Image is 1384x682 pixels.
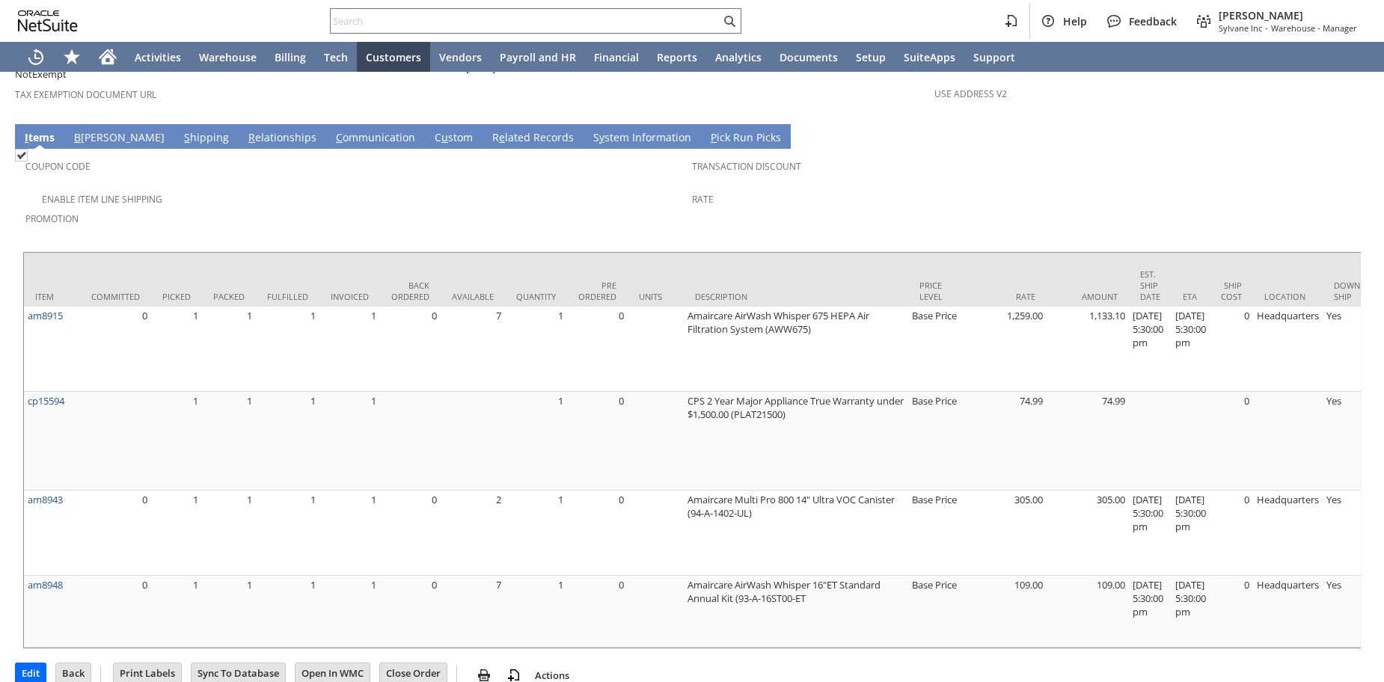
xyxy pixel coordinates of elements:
[256,307,319,392] td: 1
[1129,14,1177,28] span: Feedback
[28,309,63,322] a: am8915
[319,491,380,576] td: 1
[505,491,567,576] td: 1
[28,493,63,506] a: am8943
[126,42,190,72] a: Activities
[692,160,801,173] a: Transaction Discount
[332,130,419,147] a: Communication
[80,576,151,648] td: 0
[692,193,714,206] a: Rate
[1058,291,1118,302] div: Amount
[18,42,54,72] a: Recent Records
[430,42,491,72] a: Vendors
[439,50,482,64] span: Vendors
[202,307,256,392] td: 1
[1063,14,1087,28] span: Help
[151,392,202,491] td: 1
[319,307,380,392] td: 1
[452,291,494,302] div: Available
[1323,392,1374,491] td: Yes
[319,392,380,491] td: 1
[567,392,628,491] td: 0
[63,48,81,66] svg: Shortcuts
[516,291,556,302] div: Quantity
[567,491,628,576] td: 0
[976,291,1035,302] div: Rate
[213,291,245,302] div: Packed
[657,50,697,64] span: Reports
[1264,291,1311,302] div: Location
[973,50,1015,64] span: Support
[202,576,256,648] td: 1
[245,130,320,147] a: Relationships
[331,12,720,30] input: Search
[357,42,430,72] a: Customers
[919,280,953,302] div: Price Level
[15,88,156,101] a: Tax Exemption Document URL
[18,10,78,31] svg: logo
[1334,280,1362,302] div: Down. Ship
[585,42,648,72] a: Financial
[366,50,421,64] span: Customers
[324,50,348,64] span: Tech
[336,130,343,144] span: C
[1342,127,1360,145] a: Unrolled view on
[529,669,575,682] a: Actions
[1129,491,1172,576] td: [DATE] 5:30:00 pm
[162,291,191,302] div: Picked
[567,576,628,648] td: 0
[135,50,181,64] span: Activities
[856,50,886,64] span: Setup
[25,212,79,225] a: Promotion
[695,291,897,302] div: Description
[590,130,695,147] a: System Information
[1047,307,1129,392] td: 1,133.10
[684,576,908,648] td: Amaircare AirWash Whisper 16"ET Standard Annual Kit (93-A-16ST00-ET
[908,576,964,648] td: Base Price
[567,307,628,392] td: 0
[441,491,505,576] td: 2
[91,291,140,302] div: Committed
[319,576,380,648] td: 1
[441,576,505,648] td: 7
[80,491,151,576] td: 0
[706,42,771,72] a: Analytics
[380,491,441,576] td: 0
[964,307,1047,392] td: 1,259.00
[1129,576,1172,648] td: [DATE] 5:30:00 pm
[1253,307,1323,392] td: Headquarters
[199,50,257,64] span: Warehouse
[1253,576,1323,648] td: Headquarters
[1172,576,1210,648] td: [DATE] 5:30:00 pm
[847,42,895,72] a: Setup
[771,42,847,72] a: Documents
[684,491,908,576] td: Amaircare Multi Pro 800 14" Ultra VOC Canister (94-A-1402-UL)
[380,307,441,392] td: 0
[1183,291,1198,302] div: ETA
[1140,268,1160,302] div: Est. Ship Date
[500,50,576,64] span: Payroll and HR
[489,130,578,147] a: Related Records
[964,576,1047,648] td: 109.00
[1210,307,1253,392] td: 0
[248,130,255,144] span: R
[1047,392,1129,491] td: 74.99
[151,491,202,576] td: 1
[1210,491,1253,576] td: 0
[1172,491,1210,576] td: [DATE] 5:30:00 pm
[648,42,706,72] a: Reports
[1323,307,1374,392] td: Yes
[964,491,1047,576] td: 305.00
[715,50,762,64] span: Analytics
[594,50,639,64] span: Financial
[1129,307,1172,392] td: [DATE] 5:30:00 pm
[711,130,717,144] span: P
[202,491,256,576] td: 1
[505,307,567,392] td: 1
[707,130,785,147] a: Pick Run Picks
[70,130,168,147] a: B[PERSON_NAME]
[1219,8,1357,22] span: [PERSON_NAME]
[684,392,908,491] td: CPS 2 Year Major Appliance True Warranty under $1,500.00 (PLAT21500)
[25,160,91,173] a: Coupon Code
[15,67,67,82] span: NotExempt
